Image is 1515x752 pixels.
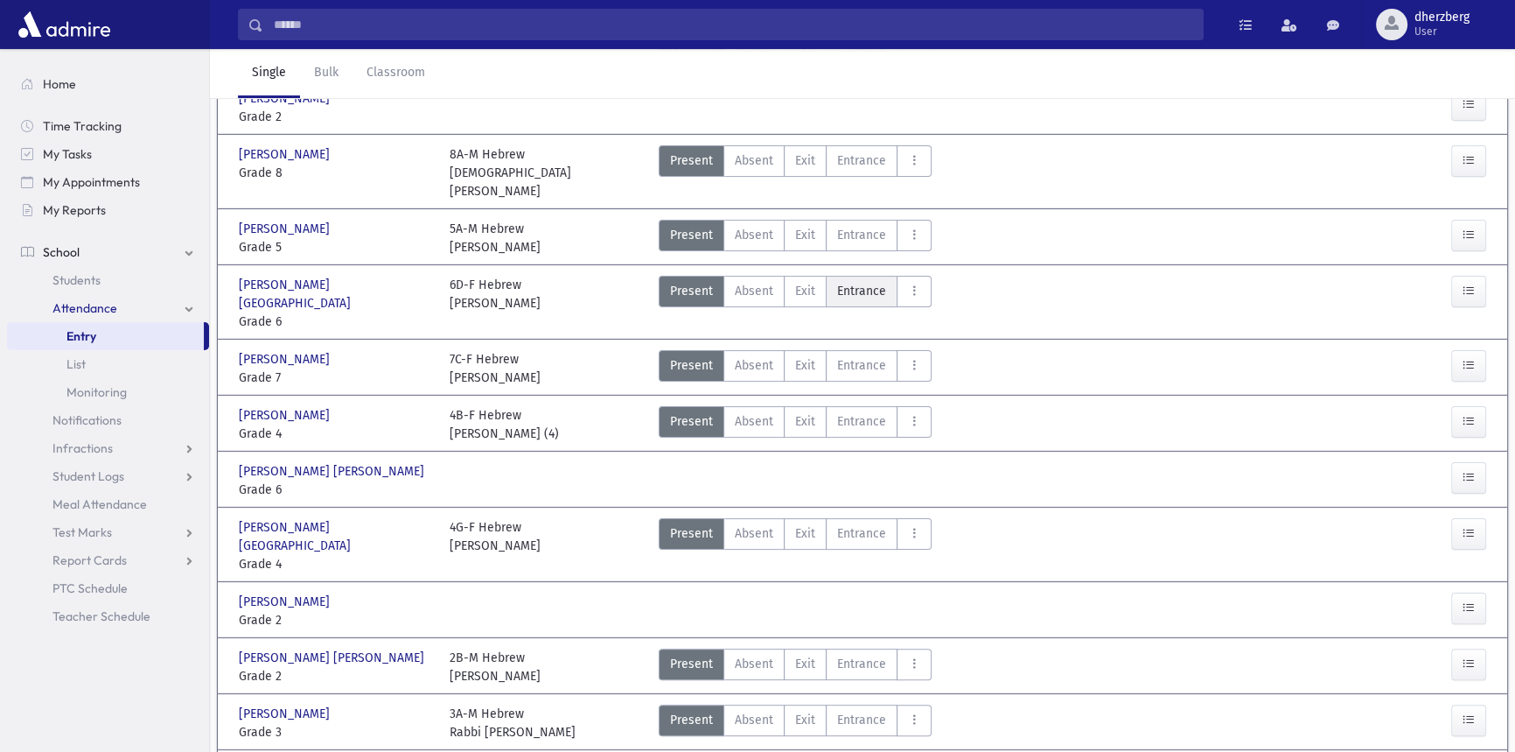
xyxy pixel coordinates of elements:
[670,412,713,431] span: Present
[837,226,886,244] span: Entrance
[239,667,432,685] span: Grade 2
[7,266,209,294] a: Students
[239,462,428,481] span: [PERSON_NAME] [PERSON_NAME]
[450,649,541,685] div: 2B-M Hebrew [PERSON_NAME]
[239,220,333,238] span: [PERSON_NAME]
[239,369,432,387] span: Grade 7
[300,49,353,98] a: Bulk
[52,272,101,288] span: Students
[7,378,209,406] a: Monitoring
[43,146,92,162] span: My Tasks
[837,151,886,170] span: Entrance
[239,705,333,723] span: [PERSON_NAME]
[239,425,432,443] span: Grade 4
[670,524,713,543] span: Present
[7,490,209,518] a: Meal Attendance
[239,238,432,257] span: Grade 5
[450,518,541,573] div: 4G-F Hebrew [PERSON_NAME]
[659,406,932,443] div: AttTypes
[735,412,773,431] span: Absent
[52,412,122,428] span: Notifications
[7,322,204,350] a: Entry
[795,412,815,431] span: Exit
[66,384,127,400] span: Monitoring
[7,406,209,434] a: Notifications
[239,481,432,499] span: Grade 6
[795,524,815,543] span: Exit
[837,655,886,673] span: Entrance
[670,711,713,729] span: Present
[66,356,86,372] span: List
[450,350,541,387] div: 7C-F Hebrew [PERSON_NAME]
[7,350,209,378] a: List
[7,140,209,168] a: My Tasks
[238,49,300,98] a: Single
[450,220,541,257] div: 5A-M Hebrew [PERSON_NAME]
[7,112,209,140] a: Time Tracking
[239,164,432,182] span: Grade 8
[450,276,541,331] div: 6D-F Hebrew [PERSON_NAME]
[659,518,932,573] div: AttTypes
[450,406,559,443] div: 4B-F Hebrew [PERSON_NAME] (4)
[735,226,773,244] span: Absent
[7,434,209,462] a: Infractions
[795,282,815,300] span: Exit
[670,151,713,170] span: Present
[837,524,886,543] span: Entrance
[837,282,886,300] span: Entrance
[659,220,932,257] div: AttTypes
[14,7,115,42] img: AdmirePro
[43,76,76,92] span: Home
[239,518,432,555] span: [PERSON_NAME][GEOGRAPHIC_DATA]
[795,655,815,673] span: Exit
[7,70,209,98] a: Home
[7,196,209,224] a: My Reports
[659,649,932,685] div: AttTypes
[1414,11,1470,25] span: dherzberg
[239,350,333,369] span: [PERSON_NAME]
[239,313,432,331] span: Grade 6
[239,145,333,164] span: [PERSON_NAME]
[659,705,932,741] div: AttTypes
[670,226,713,244] span: Present
[43,174,140,190] span: My Appointments
[7,574,209,602] a: PTC Schedule
[837,412,886,431] span: Entrance
[239,108,432,126] span: Grade 2
[43,118,122,134] span: Time Tracking
[353,49,439,98] a: Classroom
[52,608,150,624] span: Teacher Schedule
[7,462,209,490] a: Student Logs
[7,546,209,574] a: Report Cards
[450,705,576,741] div: 3A-M Hebrew Rabbi [PERSON_NAME]
[670,356,713,375] span: Present
[52,496,147,512] span: Meal Attendance
[263,9,1203,40] input: Search
[735,655,773,673] span: Absent
[7,518,209,546] a: Test Marks
[1414,25,1470,39] span: User
[659,350,932,387] div: AttTypes
[659,145,932,200] div: AttTypes
[239,276,432,313] span: [PERSON_NAME][GEOGRAPHIC_DATA]
[52,440,113,456] span: Infractions
[52,524,112,540] span: Test Marks
[795,356,815,375] span: Exit
[795,226,815,244] span: Exit
[239,611,432,629] span: Grade 2
[239,555,432,573] span: Grade 4
[795,151,815,170] span: Exit
[735,356,773,375] span: Absent
[735,282,773,300] span: Absent
[450,145,643,200] div: 8A-M Hebrew [DEMOGRAPHIC_DATA][PERSON_NAME]
[7,602,209,630] a: Teacher Schedule
[735,151,773,170] span: Absent
[735,524,773,543] span: Absent
[659,276,932,331] div: AttTypes
[7,168,209,196] a: My Appointments
[52,580,128,596] span: PTC Schedule
[52,300,117,316] span: Attendance
[837,356,886,375] span: Entrance
[52,468,124,484] span: Student Logs
[7,238,209,266] a: School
